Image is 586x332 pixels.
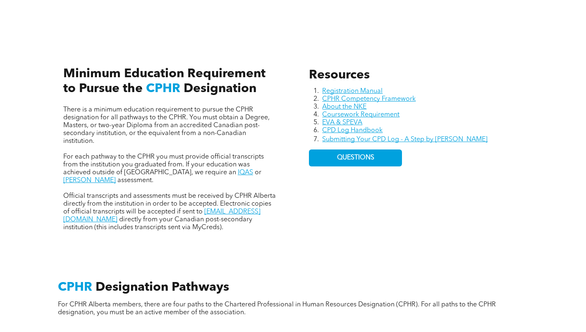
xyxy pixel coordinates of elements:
a: CPD Log Handbook [322,127,383,134]
span: Designation Pathways [96,281,229,294]
a: IQAS [238,169,253,176]
span: assessment. [117,177,153,184]
a: [PERSON_NAME] [63,177,116,184]
a: [EMAIL_ADDRESS][DOMAIN_NAME] [63,209,261,223]
span: Official transcripts and assessments must be received by CPHR Alberta directly from the instituti... [63,193,276,215]
a: Coursework Requirement [322,111,399,118]
span: directly from your Canadian post-secondary institution (this includes transcripts sent via MyCreds). [63,216,252,231]
span: or [255,169,261,176]
span: There is a minimum education requirement to pursue the CPHR designation for all pathways to the C... [63,107,270,145]
span: CPHR [58,281,92,294]
a: Submitting Your CPD Log - A Step by [PERSON_NAME] [322,136,488,143]
span: Minimum Education Requirement to Pursue the [63,68,265,95]
a: EVA & SPEVA [322,119,362,126]
a: About the NKE [322,104,366,110]
span: For each pathway to the CPHR you must provide official transcripts from the institution you gradu... [63,154,264,176]
a: Registration Manual [322,88,383,95]
span: QUESTIONS [337,154,374,162]
span: Designation [184,83,256,95]
a: CPHR Competency Framework [322,96,416,102]
span: Resources [309,69,370,81]
span: CPHR [146,83,180,95]
span: For CPHR Alberta members, there are four paths to the Chartered Professional in Human Resources D... [58,301,496,316]
a: QUESTIONS [309,149,402,166]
